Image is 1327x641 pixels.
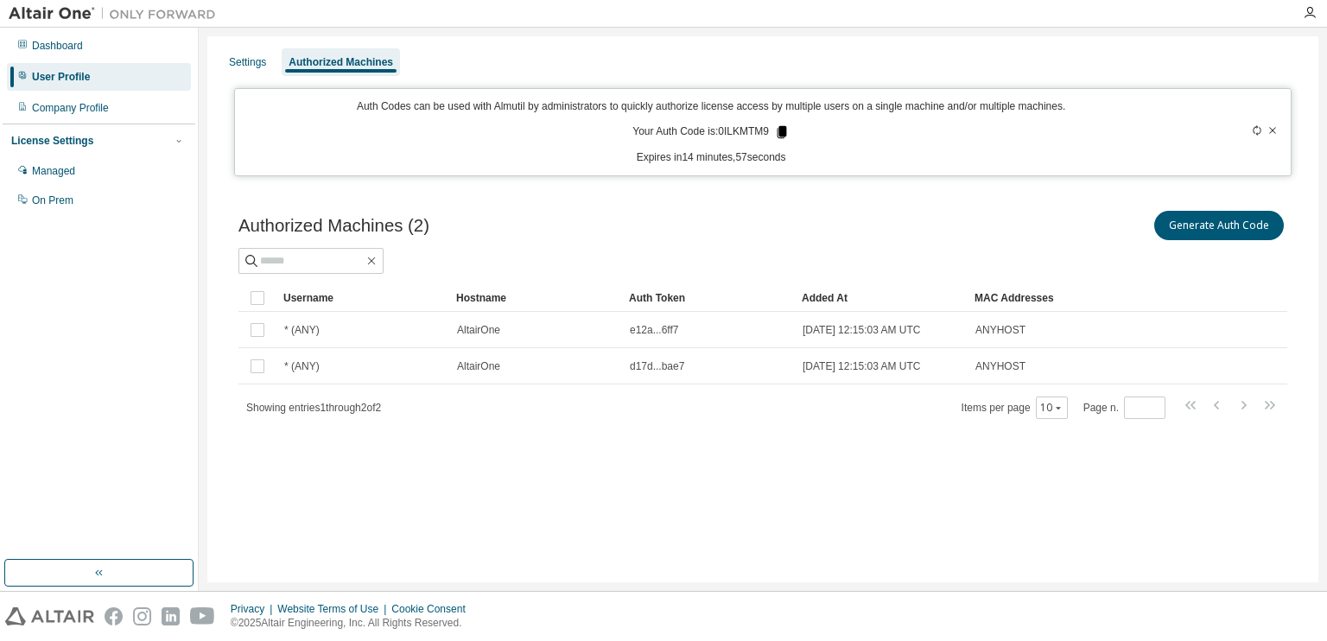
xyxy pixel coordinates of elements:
img: facebook.svg [105,607,123,625]
img: Altair One [9,5,225,22]
img: linkedin.svg [162,607,180,625]
p: Expires in 14 minutes, 57 seconds [245,150,1177,165]
div: User Profile [32,70,90,84]
span: AltairOne [457,323,500,337]
div: Auth Token [629,284,788,312]
p: © 2025 Altair Engineering, Inc. All Rights Reserved. [231,616,476,631]
button: 10 [1040,401,1064,415]
img: instagram.svg [133,607,151,625]
img: altair_logo.svg [5,607,94,625]
div: Dashboard [32,39,83,53]
div: Hostname [456,284,615,312]
p: Auth Codes can be used with Almutil by administrators to quickly authorize license access by mult... [245,99,1177,114]
div: Authorized Machines [289,55,393,69]
div: MAC Addresses [975,284,1106,312]
span: Page n. [1083,397,1165,419]
button: Generate Auth Code [1154,211,1284,240]
span: Showing entries 1 through 2 of 2 [246,402,381,414]
div: License Settings [11,134,93,148]
span: ANYHOST [975,323,1025,337]
span: * (ANY) [284,359,320,373]
span: d17d...bae7 [630,359,684,373]
img: youtube.svg [190,607,215,625]
span: * (ANY) [284,323,320,337]
span: [DATE] 12:15:03 AM UTC [803,323,921,337]
div: Username [283,284,442,312]
div: Company Profile [32,101,109,115]
span: AltairOne [457,359,500,373]
div: Cookie Consent [391,602,475,616]
span: Items per page [962,397,1068,419]
span: [DATE] 12:15:03 AM UTC [803,359,921,373]
div: Settings [229,55,266,69]
span: ANYHOST [975,359,1025,373]
div: Website Terms of Use [277,602,391,616]
div: Added At [802,284,961,312]
div: Privacy [231,602,277,616]
div: On Prem [32,194,73,207]
div: Managed [32,164,75,178]
p: Your Auth Code is: 0ILKMTM9 [632,124,790,140]
span: e12a...6ff7 [630,323,679,337]
span: Authorized Machines (2) [238,216,429,236]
